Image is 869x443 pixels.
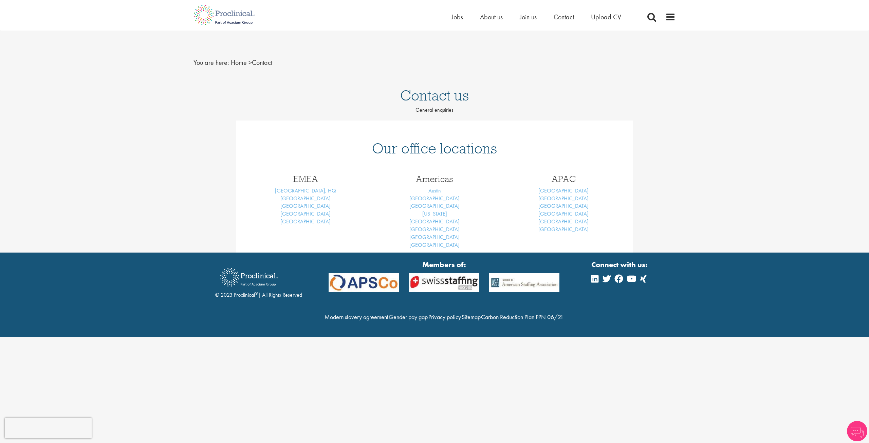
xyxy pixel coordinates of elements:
img: APSCo [404,273,484,292]
img: Chatbot [847,421,867,441]
iframe: reCAPTCHA [5,418,92,438]
a: [GEOGRAPHIC_DATA] [280,195,331,202]
a: [GEOGRAPHIC_DATA] [409,218,460,225]
a: Gender pay gap [389,313,428,321]
a: [US_STATE] [422,210,447,217]
h3: APAC [504,174,623,183]
a: [GEOGRAPHIC_DATA] [280,218,331,225]
h1: Our office locations [246,141,623,156]
sup: ® [255,291,258,296]
a: [GEOGRAPHIC_DATA] [538,210,589,217]
span: > [248,58,252,67]
img: APSCo [484,273,565,292]
a: [GEOGRAPHIC_DATA] [409,195,460,202]
a: [GEOGRAPHIC_DATA] [409,241,460,248]
a: [GEOGRAPHIC_DATA] [538,218,589,225]
strong: Connect with us: [591,259,649,270]
a: Contact [554,13,574,21]
div: © 2023 Proclinical | All Rights Reserved [215,263,302,299]
a: [GEOGRAPHIC_DATA] [280,210,331,217]
strong: Members of: [329,259,559,270]
a: [GEOGRAPHIC_DATA] [409,226,460,233]
h3: EMEA [246,174,365,183]
a: Privacy policy [428,313,461,321]
a: Modern slavery agreement [325,313,388,321]
a: Upload CV [591,13,621,21]
a: [GEOGRAPHIC_DATA] [409,234,460,241]
a: Austin [428,187,441,194]
a: [GEOGRAPHIC_DATA] [280,202,331,209]
a: Jobs [451,13,463,21]
a: Join us [520,13,537,21]
img: Proclinical Recruitment [215,263,283,291]
img: APSCo [323,273,404,292]
a: Carbon Reduction Plan PPN 06/21 [481,313,563,321]
a: [GEOGRAPHIC_DATA] [538,195,589,202]
a: [GEOGRAPHIC_DATA] [409,202,460,209]
h3: Americas [375,174,494,183]
span: Contact [231,58,272,67]
span: You are here: [193,58,229,67]
a: [GEOGRAPHIC_DATA], HQ [275,187,336,194]
a: [GEOGRAPHIC_DATA] [538,187,589,194]
a: [GEOGRAPHIC_DATA] [538,226,589,233]
a: About us [480,13,503,21]
a: [GEOGRAPHIC_DATA] [538,202,589,209]
a: Sitemap [462,313,481,321]
a: breadcrumb link to Home [231,58,247,67]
